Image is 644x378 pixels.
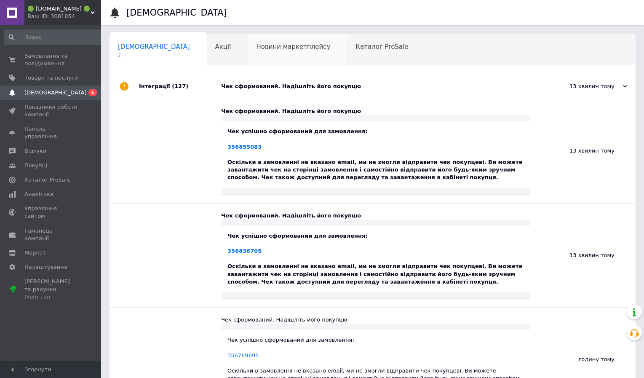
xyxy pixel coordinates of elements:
div: Інтеграції [139,74,221,99]
span: 2 [118,52,190,59]
span: 1 [88,89,97,96]
div: 13 хвилин тому [530,99,636,203]
h1: [DEMOGRAPHIC_DATA] [126,8,227,18]
span: Управління сайтом [24,205,78,220]
span: Гаманець компанії [24,227,78,242]
span: Товари та послуги [24,74,78,82]
div: Чек сформований. Надішліть його покупцю [221,316,530,324]
span: Каталог ProSale [24,176,70,184]
span: [PERSON_NAME] та рахунки [24,278,78,301]
div: 13 хвилин тому [530,204,636,308]
div: Чек успішно сформований для замовлення: Оскільки в замовленні не вказано email, ми не змогли відп... [227,232,524,286]
div: Чек сформований. Надішліть його покупцю [221,212,530,220]
span: [DEMOGRAPHIC_DATA] [24,89,87,97]
div: Чек сформований. Надішліть його покупцю [221,107,530,115]
span: 🟢 CUMMINS.IN.UA 🟢 [27,5,91,13]
span: Акції [215,43,231,51]
div: Чек сформований. Надішліть його покупцю [221,83,543,90]
div: Ваш ID: 3081054 [27,13,101,20]
span: Відгуки [24,147,46,155]
input: Пошук [4,29,103,45]
span: Каталог ProSale [355,43,408,51]
span: Аналітика [24,190,53,198]
span: Налаштування [24,263,67,271]
span: Показники роботи компанії [24,103,78,118]
span: (127) [172,83,188,89]
span: Новини маркетплейсу [256,43,330,51]
span: Замовлення та повідомлення [24,52,78,67]
a: 356769695 [227,352,259,359]
span: Покупці [24,162,47,169]
span: Маркет [24,249,46,257]
div: 13 хвилин тому [543,83,627,90]
a: 356836705 [227,248,262,254]
a: 356855083 [227,144,262,150]
div: Чек успішно сформований для замовлення: Оскільки в замовленні не вказано email, ми не змогли відп... [227,128,524,181]
span: [DEMOGRAPHIC_DATA] [118,43,190,51]
span: Панель управління [24,125,78,140]
div: Prom топ [24,293,78,301]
